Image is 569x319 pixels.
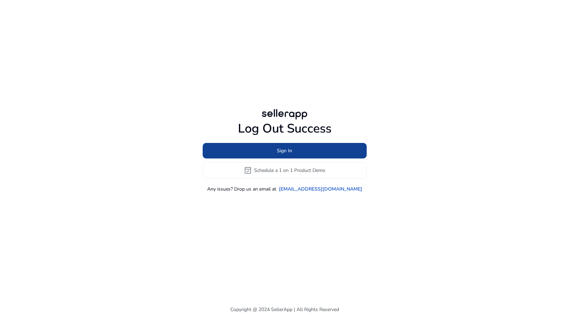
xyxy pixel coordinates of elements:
[277,147,292,154] span: Sign In
[207,185,276,193] p: Any issues? Drop us an email at
[203,162,367,178] button: event_availableSchedule a 1 on 1 Product Demo
[279,185,362,193] a: [EMAIL_ADDRESS][DOMAIN_NAME]
[244,166,252,174] span: event_available
[203,143,367,158] button: Sign In
[203,121,367,136] h1: Log Out Success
